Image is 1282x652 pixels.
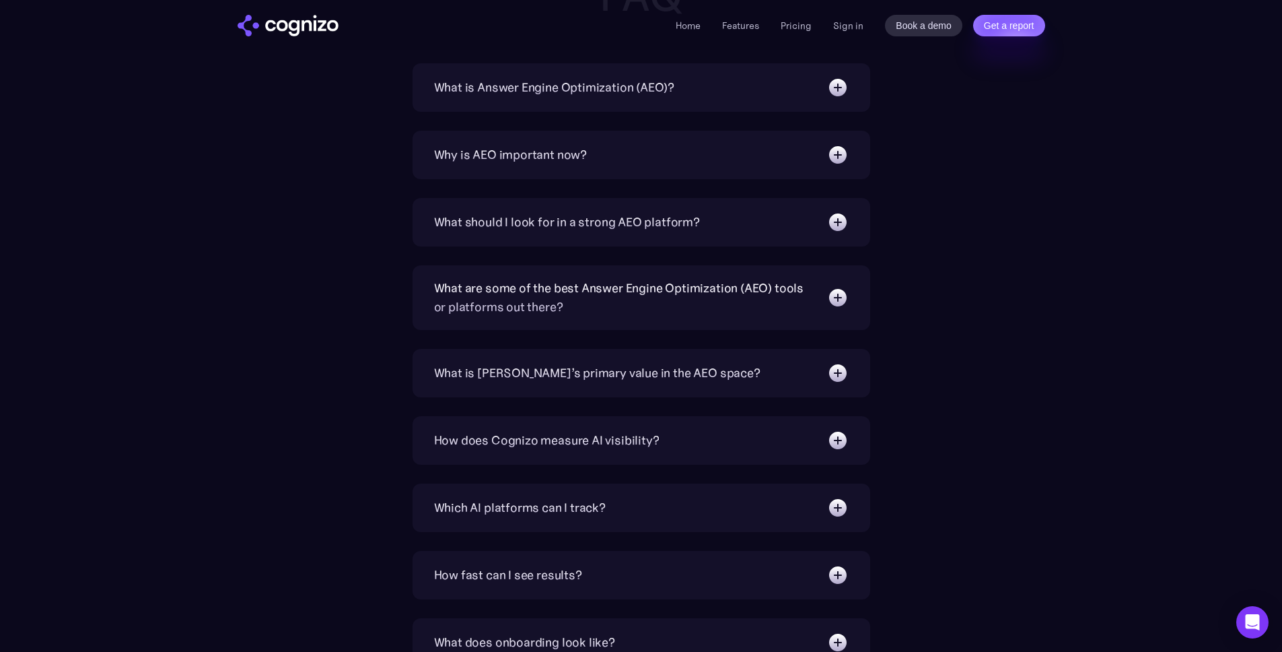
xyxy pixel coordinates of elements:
[434,431,660,450] div: How does Cognizo measure AI visibility?
[434,145,587,164] div: Why is AEO important now?
[434,364,760,383] div: What is [PERSON_NAME]’s primary value in the AEO space?
[781,20,812,32] a: Pricing
[434,279,814,317] div: What are some of the best Answer Engine Optimization (AEO) tools or platforms out there?
[434,498,606,517] div: Which AI platforms can I track?
[973,15,1045,36] a: Get a report
[885,15,962,36] a: Book a demo
[434,566,582,585] div: How fast can I see results?
[434,78,675,97] div: What is Answer Engine Optimization (AEO)?
[238,15,339,36] a: home
[1236,606,1269,639] div: Open Intercom Messenger
[722,20,759,32] a: Features
[434,213,700,232] div: What should I look for in a strong AEO platform?
[676,20,701,32] a: Home
[833,18,863,34] a: Sign in
[238,15,339,36] img: cognizo logo
[434,633,615,652] div: What does onboarding look like?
